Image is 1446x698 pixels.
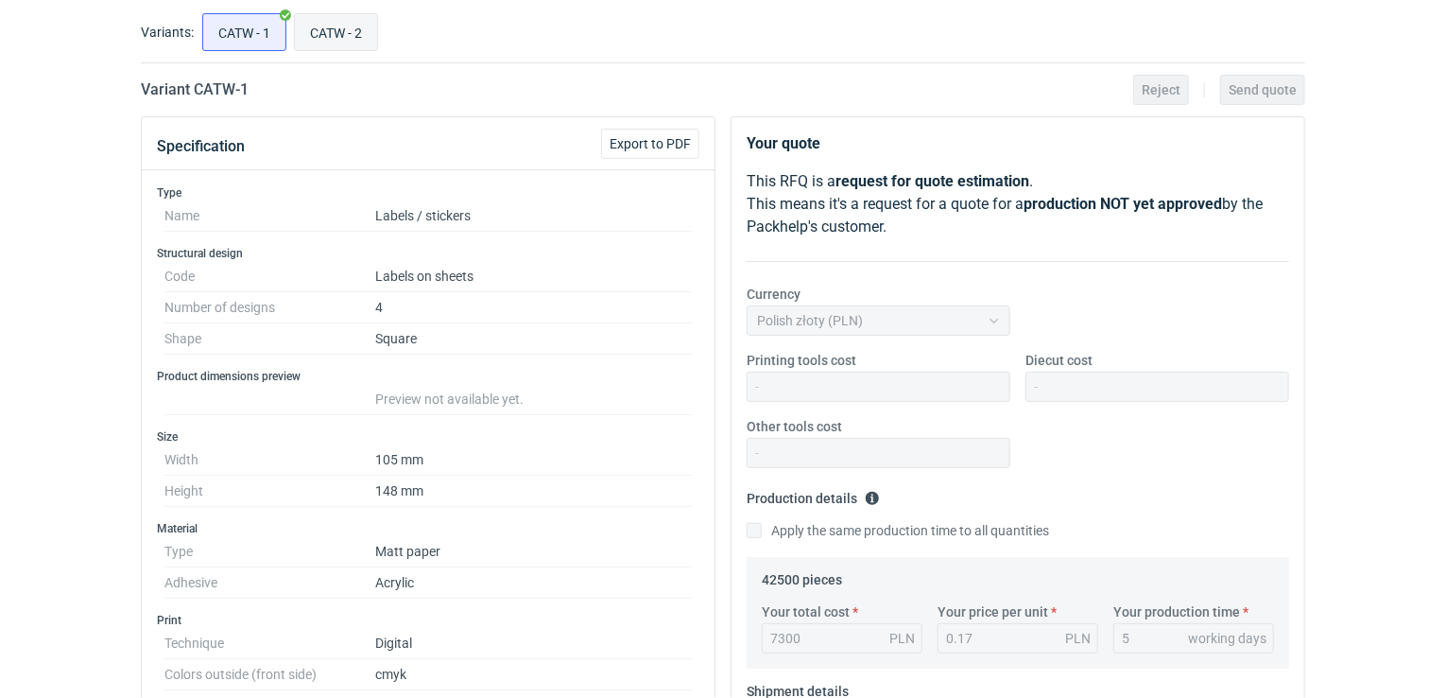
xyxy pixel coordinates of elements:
dt: Number of designs [164,292,375,323]
dd: 4 [375,292,692,323]
h3: Material [157,521,699,536]
legend: Production details [747,483,880,506]
dt: Name [164,201,375,232]
dd: Matt paper [375,536,692,567]
strong: production NOT yet approved [1024,195,1222,213]
strong: request for quote estimation [835,172,1029,190]
span: Export to PDF [610,137,691,150]
label: Diecut cost [1025,351,1093,370]
span: Send quote [1229,83,1297,96]
dt: Colors outside (front side) [164,659,375,690]
button: Reject [1133,75,1189,105]
dt: Shape [164,323,375,355]
label: Your price per unit [938,602,1048,621]
span: Reject [1142,83,1180,96]
label: Currency [747,285,800,304]
dd: 148 mm [375,476,692,507]
h3: Size [157,429,699,445]
p: This RFQ is a . This means it's a request for a quote for a by the Packhelp's customer. [747,170,1289,238]
strong: Your quote [747,134,820,152]
label: Variants: [141,23,194,42]
dd: Digital [375,628,692,659]
label: Your total cost [762,602,850,621]
dt: Technique [164,628,375,659]
dd: Acrylic [375,567,692,599]
h3: Type [157,185,699,201]
label: Your production time [1113,602,1240,621]
dt: Width [164,445,375,476]
h2: Variant CATW - 1 [141,79,249,101]
dt: Height [164,476,375,507]
button: Specification [157,124,245,169]
dd: cmyk [375,659,692,690]
h3: Structural design [157,246,699,261]
label: CATW - 2 [294,13,378,51]
dd: Labels / stickers [375,201,692,232]
dt: Adhesive [164,567,375,599]
dt: Type [164,536,375,567]
label: Printing tools cost [747,351,856,370]
button: Export to PDF [601,129,699,159]
span: Preview not available yet. [375,392,524,407]
label: CATW - 1 [202,13,286,51]
dd: Square [375,323,692,355]
div: working days [1188,629,1266,648]
dd: Labels on sheets [375,261,692,292]
h3: Product dimensions preview [157,369,699,384]
dt: Code [164,261,375,292]
button: Send quote [1220,75,1305,105]
div: PLN [1065,629,1091,648]
div: PLN [889,629,915,648]
label: Apply the same production time to all quantities [747,521,1049,540]
legend: 42500 pieces [762,565,842,587]
dd: 105 mm [375,445,692,476]
label: Other tools cost [747,417,842,436]
h3: Print [157,613,699,628]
